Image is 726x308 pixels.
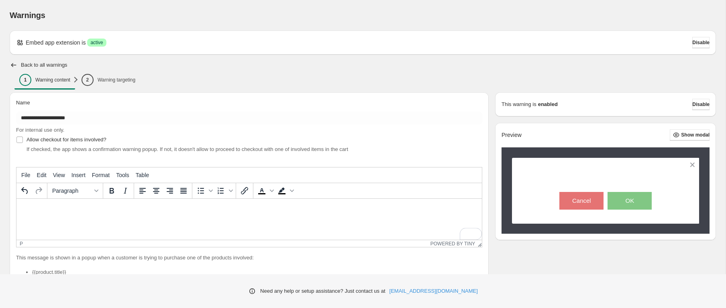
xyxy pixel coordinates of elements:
h2: Preview [502,132,522,139]
a: Powered by Tiny [430,241,475,247]
h2: Back to all warnings [21,62,67,68]
iframe: Rich Text Area [16,199,482,240]
span: Allow checkout for items involved? [27,137,106,143]
button: Align left [136,184,149,198]
span: Tools [116,172,129,178]
p: This warning is [502,100,536,108]
div: Background color [275,184,295,198]
span: Format [92,172,110,178]
p: Warning targeting [98,77,135,83]
p: This message is shown in a popup when a customer is trying to purchase one of the products involved: [16,254,482,262]
div: p [20,241,23,247]
div: Bullet list [194,184,214,198]
button: OK [608,192,652,210]
button: Formats [49,184,101,198]
button: Redo [32,184,45,198]
div: Text color [255,184,275,198]
span: Edit [37,172,47,178]
div: Numbered list [214,184,234,198]
p: Embed app extension is [26,39,86,47]
button: Show modal [670,129,710,141]
span: File [21,172,31,178]
span: Table [136,172,149,178]
button: Align center [149,184,163,198]
button: Insert/edit link [238,184,251,198]
p: Warning content [35,77,70,83]
span: View [53,172,65,178]
div: 2 [82,74,94,86]
strong: enabled [538,100,558,108]
a: [EMAIL_ADDRESS][DOMAIN_NAME] [390,287,478,295]
button: Disable [692,99,710,110]
span: active [90,39,103,46]
button: Italic [118,184,132,198]
li: {{product.title}} [32,268,482,276]
span: Paragraph [52,188,92,194]
span: Disable [692,39,710,46]
span: Name [16,100,30,106]
span: Show modal [681,132,710,138]
span: If checked, the app shows a confirmation warning popup. If not, it doesn't allow to proceed to ch... [27,146,348,152]
button: Undo [18,184,32,198]
span: Insert [71,172,86,178]
div: 1 [19,74,31,86]
span: For internal use only. [16,127,64,133]
button: Align right [163,184,177,198]
span: Warnings [10,11,45,20]
span: Disable [692,101,710,108]
button: Bold [105,184,118,198]
div: Resize [475,240,482,247]
button: Disable [692,37,710,48]
button: Cancel [559,192,604,210]
button: Justify [177,184,190,198]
